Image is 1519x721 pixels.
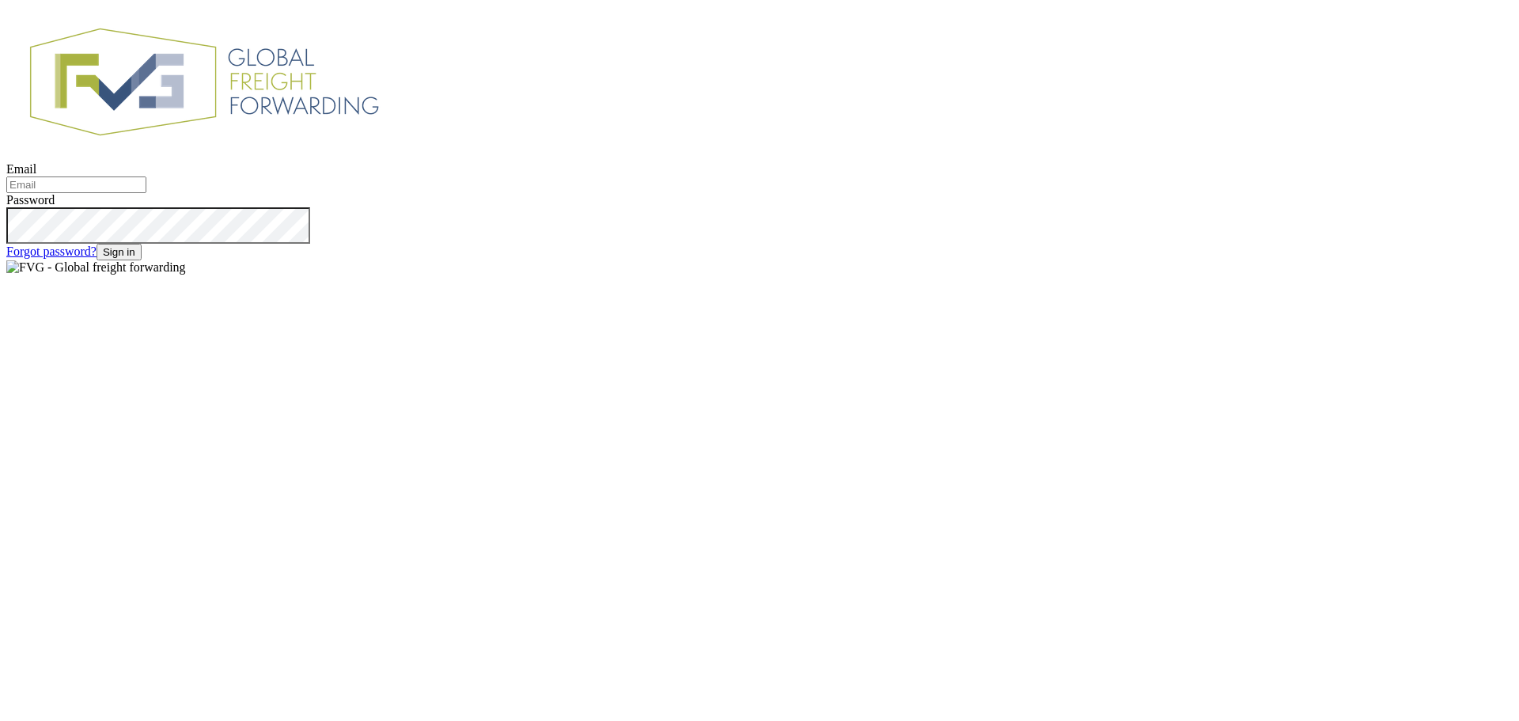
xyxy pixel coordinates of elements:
[6,162,36,176] label: Email
[6,176,146,193] input: Email
[6,193,55,207] label: Password
[6,260,186,275] img: FVG - Global freight forwarding
[6,6,402,159] img: FVG - Global freight forwarding
[97,244,142,260] button: Sign in
[6,245,97,258] a: Forgot password?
